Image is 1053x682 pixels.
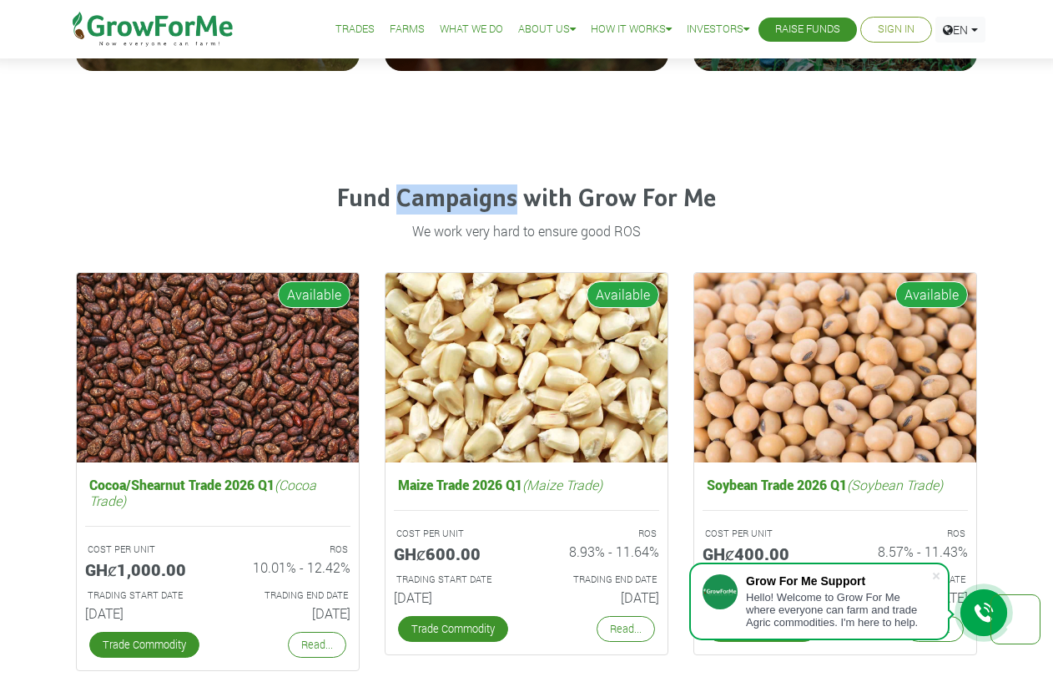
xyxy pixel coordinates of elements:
a: Read... [597,616,655,642]
img: growforme image [385,273,668,462]
h6: [DATE] [85,605,205,621]
p: Estimated Trading Start Date [88,589,203,603]
p: ROS [233,543,348,557]
p: ROS [850,527,965,541]
a: About Us [518,21,576,38]
p: Estimated Trading End Date [542,573,657,587]
span: Available [587,281,659,308]
h5: Cocoa/Shearnut Trade 2026 Q1 [85,472,350,513]
a: Trades [335,21,375,38]
div: Grow For Me Support [746,574,931,588]
div: Hello! Welcome to Grow For Me where everyone can farm and trade Agric commodities. I'm here to help. [746,591,931,629]
a: Farms [390,21,425,38]
p: Estimated Trading Start Date [396,573,511,587]
h6: [DATE] [539,589,659,605]
i: (Cocoa Trade) [89,476,316,509]
a: EN [935,17,985,43]
a: Investors [687,21,749,38]
p: We work very hard to ensure good ROS [78,221,975,241]
a: Raise Funds [775,21,840,38]
img: growforme image [694,273,976,462]
i: (Maize Trade) [522,476,602,493]
h5: GHȼ1,000.00 [85,559,205,579]
p: Estimated Trading End Date [233,589,348,603]
i: (Soybean Trade) [847,476,943,493]
img: growforme image [77,273,359,462]
h5: Maize Trade 2026 Q1 [394,472,659,497]
h5: GHȼ600.00 [394,543,514,563]
a: How it Works [591,21,672,38]
h6: 10.01% - 12.42% [230,559,350,575]
h6: 8.57% - 11.43% [848,543,968,559]
p: ROS [542,527,657,541]
p: COST PER UNIT [396,527,511,541]
a: Trade Commodity [398,616,508,642]
h6: 8.93% - 11.64% [539,543,659,559]
h5: Soybean Trade 2026 Q1 [703,472,968,497]
p: COST PER UNIT [88,543,203,557]
span: Available [895,281,968,308]
a: Trade Commodity [89,632,199,658]
a: Read... [288,632,346,658]
a: What We Do [440,21,503,38]
a: Sign In [878,21,914,38]
span: Available [278,281,350,308]
h5: GHȼ400.00 [703,543,823,563]
h6: [DATE] [394,589,514,605]
h4: Fund Campaigns with Grow For Me [76,184,977,215]
h6: [DATE] [230,605,350,621]
p: COST PER UNIT [705,527,820,541]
